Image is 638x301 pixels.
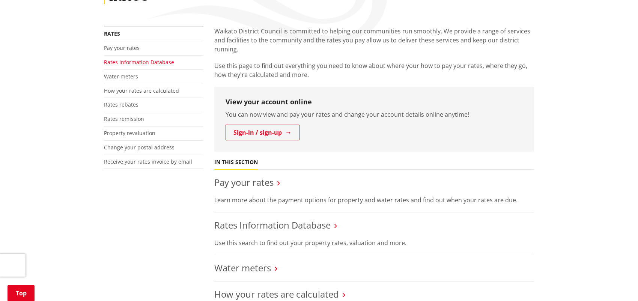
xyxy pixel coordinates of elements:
a: Sign-in / sign-up [226,125,299,140]
a: Pay your rates [104,44,140,51]
a: Change your postal address [104,144,175,151]
a: Receive your rates invoice by email [104,158,192,165]
a: Rates remission [104,115,144,122]
a: Top [8,285,35,301]
h5: In this section [214,159,258,166]
a: How your rates are calculated [104,87,179,94]
p: Learn more about the payment options for property and water rates and find out when your rates ar... [214,196,534,205]
iframe: Messenger Launcher [603,269,630,296]
a: Rates Information Database [214,219,331,231]
p: You can now view and pay your rates and change your account details online anytime! [226,110,523,119]
p: Waikato District Council is committed to helping our communities run smoothly. We provide a range... [214,27,534,54]
p: Use this search to find out your property rates, valuation and more. [214,238,534,247]
h3: View your account online [226,98,523,106]
a: Rates rebates [104,101,138,108]
a: Property revaluation [104,129,155,137]
a: Water meters [214,262,271,274]
a: Rates [104,30,120,37]
p: Use this page to find out everything you need to know about where your how to pay your rates, whe... [214,61,534,79]
a: How your rates are calculated [214,288,339,300]
a: Rates Information Database [104,59,174,66]
a: Pay your rates [214,176,274,188]
a: Water meters [104,73,138,80]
